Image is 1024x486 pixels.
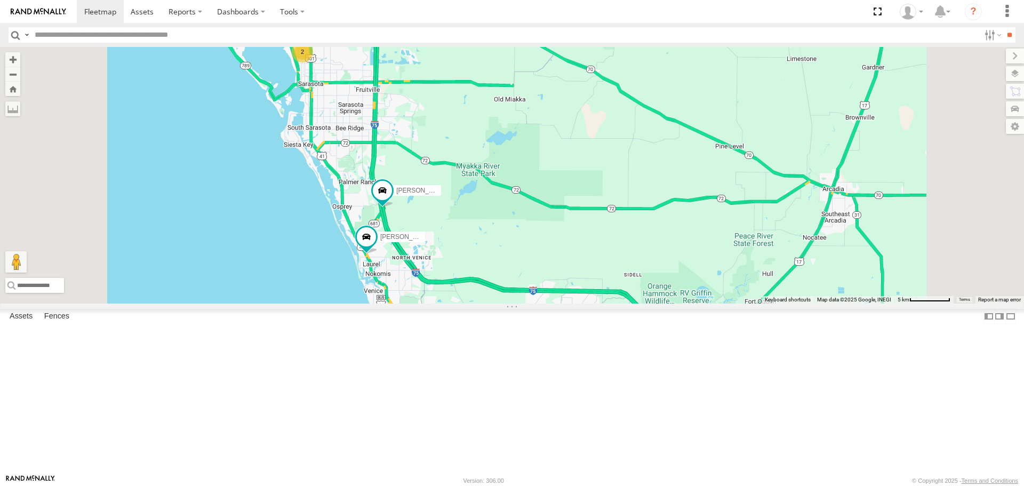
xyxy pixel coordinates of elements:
label: Measure [5,101,20,116]
span: 5 km [898,297,909,302]
span: Map data ©2025 Google, INEGI [817,297,891,302]
label: Dock Summary Table to the Left [983,309,994,324]
button: Zoom in [5,52,20,67]
button: Zoom Home [5,82,20,96]
span: [PERSON_NAME] [396,187,449,195]
label: Search Filter Options [980,27,1003,43]
div: Version: 306.00 [463,477,504,484]
div: 2 [292,41,313,62]
i: ? [965,3,982,20]
a: Terms (opens in new tab) [959,297,970,301]
a: Terms and Conditions [962,477,1018,484]
label: Assets [4,309,38,324]
img: rand-logo.svg [11,8,66,15]
label: Dock Summary Table to the Right [994,309,1005,324]
a: Visit our Website [6,475,55,486]
label: Map Settings [1006,119,1024,134]
button: Keyboard shortcuts [765,296,811,304]
a: Report a map error [978,297,1021,302]
label: Search Query [22,27,31,43]
div: © Copyright 2025 - [912,477,1018,484]
label: Hide Summary Table [1005,309,1016,324]
div: Jerry Dewberry [896,4,927,20]
span: [PERSON_NAME] [380,234,433,241]
button: Map Scale: 5 km per 73 pixels [894,296,954,304]
button: Drag Pegman onto the map to open Street View [5,251,27,273]
label: Fences [39,309,75,324]
button: Zoom out [5,67,20,82]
